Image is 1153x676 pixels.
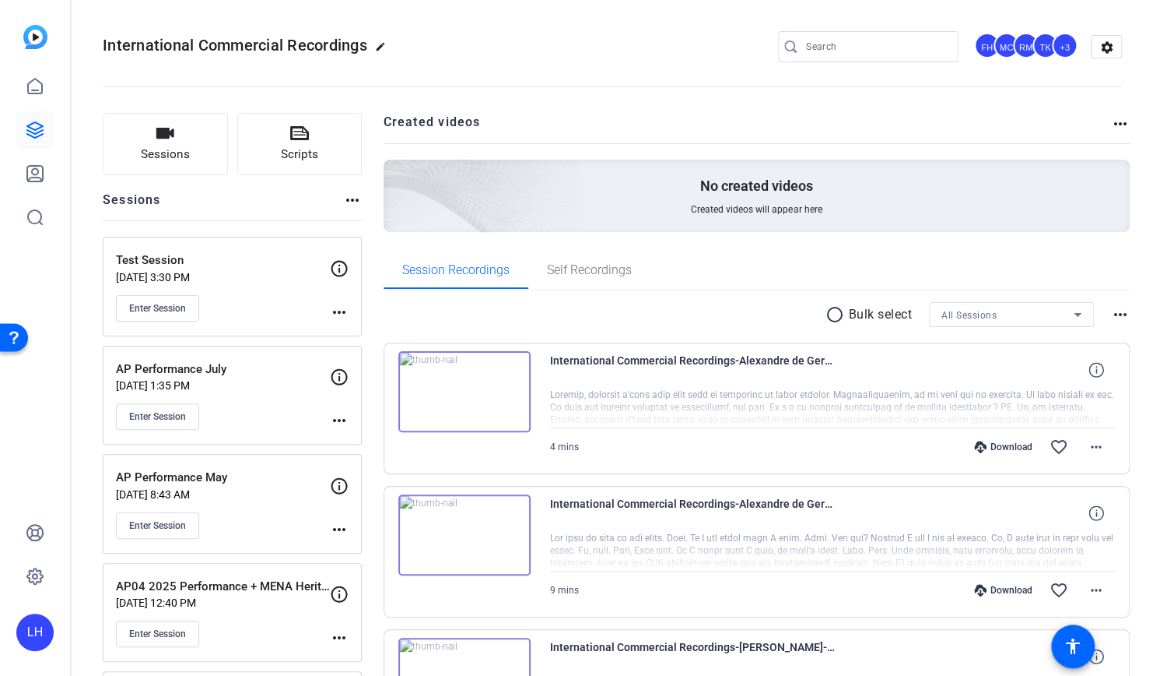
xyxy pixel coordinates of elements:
[402,264,510,276] span: Session Recordings
[116,597,330,609] p: [DATE] 12:40 PM
[375,41,394,60] mat-icon: edit
[1111,114,1130,133] mat-icon: more_horiz
[103,191,161,220] h2: Sessions
[116,578,330,596] p: AP04 2025 Performance + MENA Heritage Message
[1050,581,1068,600] mat-icon: favorite_border
[129,302,186,315] span: Enter Session
[974,33,1000,58] div: FH
[1052,33,1078,58] div: +3
[116,469,330,487] p: AP Performance May
[550,638,838,675] span: International Commercial Recordings-[PERSON_NAME]-AP04 2025 Performance - MENA Heritage Message-2...
[330,411,349,430] mat-icon: more_horiz
[1032,33,1060,60] ngx-avatar: Tim Kless
[116,379,330,392] p: [DATE] 1:35 PM
[1032,33,1058,58] div: TK
[547,264,632,276] span: Self Recordings
[116,252,330,269] p: Test Session
[550,585,579,596] span: 9 mins
[1013,33,1040,60] ngx-avatar: Robert Mulero
[116,295,199,322] button: Enter Session
[103,113,228,175] button: Sessions
[806,37,946,56] input: Search
[103,36,367,55] span: International Commercial Recordings
[116,512,199,539] button: Enter Session
[209,5,580,343] img: Creted videos background
[16,614,54,651] div: LH
[330,303,349,322] mat-icon: more_horiz
[129,628,186,640] span: Enter Session
[116,271,330,283] p: [DATE] 3:30 PM
[330,520,349,539] mat-icon: more_horiz
[343,191,362,209] mat-icon: more_horiz
[966,584,1040,597] div: Download
[116,361,330,378] p: AP Performance July
[1087,581,1106,600] mat-icon: more_horiz
[116,403,199,430] button: Enter Session
[1111,305,1130,324] mat-icon: more_horiz
[691,203,822,216] span: Created videos will appear here
[1064,637,1082,656] mat-icon: accessibility
[550,442,579,452] span: 4 mins
[141,146,190,164] span: Sessions
[116,621,199,647] button: Enter Session
[941,310,997,321] span: All Sessions
[994,33,1021,60] ngx-avatar: Matthew Cruz
[1050,438,1068,456] mat-icon: favorite_border
[966,441,1040,453] div: Download
[1013,33,1039,58] div: RM
[398,351,531,432] img: thumb-nail
[116,488,330,501] p: [DATE] 8:43 AM
[1092,36,1123,59] mat-icon: settings
[825,305,849,324] mat-icon: radio_button_unchecked
[237,113,363,175] button: Scripts
[330,628,349,647] mat-icon: more_horiz
[281,146,318,164] span: Scripts
[23,25,47,49] img: blue-gradient.svg
[700,177,813,195] p: No created videos
[129,519,186,532] span: Enter Session
[550,351,838,389] span: International Commercial Recordings-Alexandre de Germay1-AP Performance May-2025-05-15-10-42-33-6...
[994,33,1019,58] div: MC
[550,495,838,532] span: International Commercial Recordings-Alexandre de Germay1-AP Performance May-2025-05-15-10-30-16-3...
[384,113,1112,143] h2: Created videos
[129,410,186,423] span: Enter Session
[974,33,1001,60] ngx-avatar: Fred Hendricks
[398,495,531,576] img: thumb-nail
[1087,438,1106,456] mat-icon: more_horiz
[849,305,913,324] p: Bulk select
